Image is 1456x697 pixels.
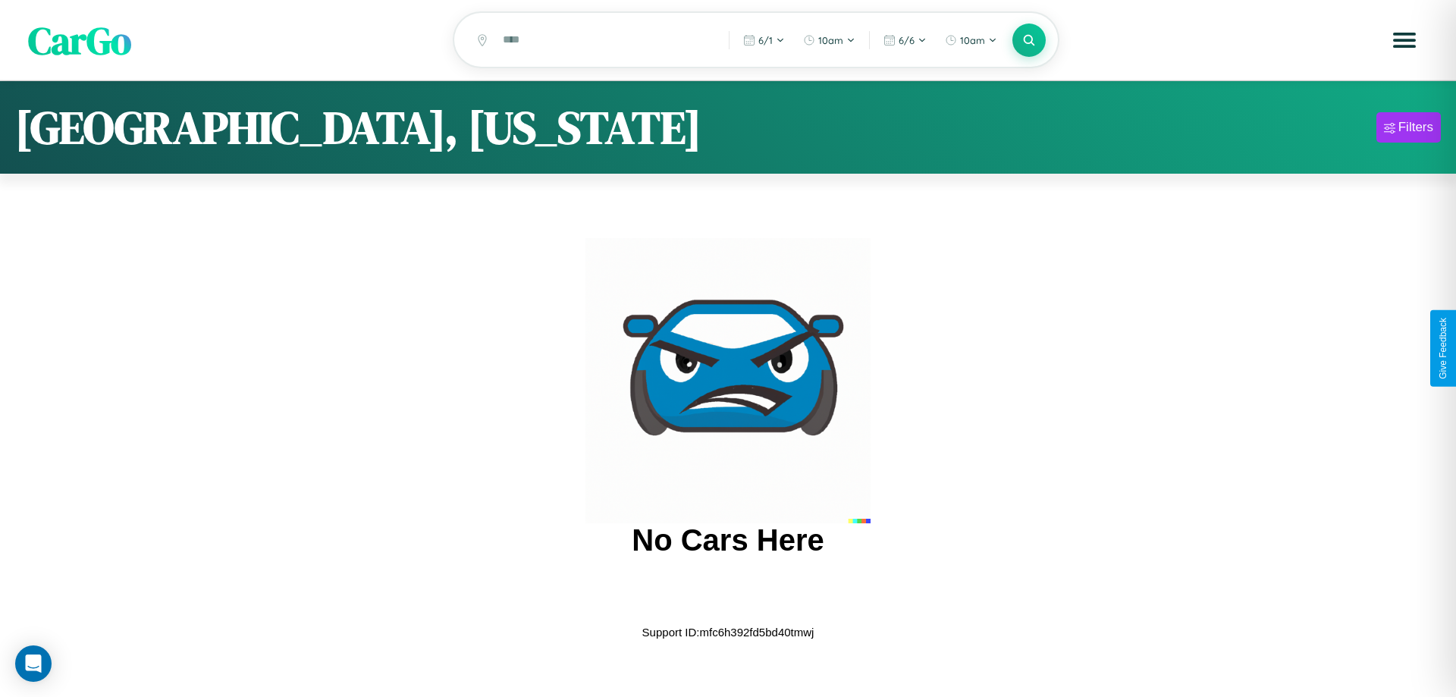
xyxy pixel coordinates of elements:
[876,28,934,52] button: 6/6
[642,622,814,642] p: Support ID: mfc6h392fd5bd40tmwj
[1438,318,1448,379] div: Give Feedback
[758,34,773,46] span: 6 / 1
[795,28,863,52] button: 10am
[28,14,131,66] span: CarGo
[818,34,843,46] span: 10am
[632,523,824,557] h2: No Cars Here
[15,645,52,682] div: Open Intercom Messenger
[1383,19,1426,61] button: Open menu
[585,238,871,523] img: car
[899,34,915,46] span: 6 / 6
[15,96,701,159] h1: [GEOGRAPHIC_DATA], [US_STATE]
[1398,120,1433,135] div: Filters
[1376,112,1441,143] button: Filters
[736,28,792,52] button: 6/1
[960,34,985,46] span: 10am
[937,28,1005,52] button: 10am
